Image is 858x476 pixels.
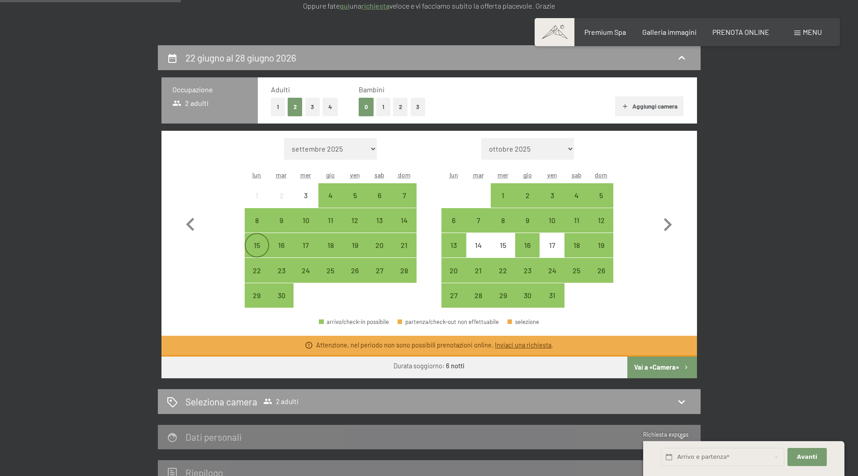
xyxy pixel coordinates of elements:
[466,233,491,257] div: Tue Oct 14 2025
[398,319,499,325] div: partenza/check-out non effettuabile
[516,192,539,214] div: 2
[491,258,515,282] div: Wed Oct 22 2025
[787,448,826,466] button: Avanti
[590,267,612,290] div: 26
[642,28,697,36] a: Galleria immagini
[269,233,294,257] div: Tue Sep 16 2025
[288,98,303,116] button: 2
[547,171,557,179] abbr: venerdì
[343,183,367,208] div: arrivo/check-in possibile
[540,292,563,314] div: 31
[564,208,589,233] div: Sat Oct 11 2025
[270,292,293,314] div: 30
[466,258,491,282] div: arrivo/check-in possibile
[392,258,416,282] div: Sun Sep 28 2025
[270,242,293,264] div: 16
[368,242,391,264] div: 20
[177,138,204,308] button: Mese precedente
[540,208,564,233] div: Fri Oct 10 2025
[441,208,466,233] div: arrivo/check-in possibile
[294,183,318,208] div: arrivo/check-in non effettuabile
[627,357,697,378] button: Vai a «Camera»
[442,292,465,314] div: 27
[491,183,515,208] div: Wed Oct 01 2025
[319,267,342,290] div: 25
[516,292,539,314] div: 30
[343,233,367,257] div: arrivo/check-in possibile
[491,233,515,257] div: Wed Oct 15 2025
[246,292,268,314] div: 29
[590,192,612,214] div: 5
[467,242,490,264] div: 14
[615,96,683,116] button: Aggiungi camera
[367,183,392,208] div: Sat Sep 06 2025
[589,208,613,233] div: arrivo/check-in possibile
[564,183,589,208] div: Sat Oct 04 2025
[344,192,366,214] div: 5
[492,192,514,214] div: 1
[516,242,539,264] div: 16
[540,192,563,214] div: 3
[393,98,408,116] button: 2
[318,233,343,257] div: arrivo/check-in possibile
[515,208,540,233] div: arrivo/check-in possibile
[589,183,613,208] div: arrivo/check-in possibile
[343,208,367,233] div: Fri Sep 12 2025
[442,267,465,290] div: 20
[246,267,268,290] div: 22
[523,171,532,179] abbr: giovedì
[392,183,416,208] div: arrivo/check-in possibile
[343,258,367,282] div: Fri Sep 26 2025
[305,98,320,116] button: 3
[466,283,491,308] div: arrivo/check-in possibile
[245,283,269,308] div: arrivo/check-in possibile
[172,98,209,108] span: 2 adulti
[367,233,392,257] div: arrivo/check-in possibile
[540,283,564,308] div: Fri Oct 31 2025
[252,171,261,179] abbr: lunedì
[491,233,515,257] div: arrivo/check-in non effettuabile
[393,242,415,264] div: 21
[516,267,539,290] div: 23
[564,233,589,257] div: arrivo/check-in possibile
[398,171,411,179] abbr: domenica
[565,267,588,290] div: 25
[492,217,514,239] div: 8
[300,171,311,179] abbr: mercoledì
[565,192,588,214] div: 4
[245,233,269,257] div: Mon Sep 15 2025
[276,171,287,179] abbr: martedì
[343,233,367,257] div: Fri Sep 19 2025
[803,28,822,36] span: Menu
[491,208,515,233] div: Wed Oct 08 2025
[441,283,466,308] div: Mon Oct 27 2025
[246,217,268,239] div: 8
[316,341,553,350] div: Attenzione, nel periodo non sono possibili prenotazioni online. .
[269,208,294,233] div: arrivo/check-in possibile
[441,233,466,257] div: arrivo/check-in possibile
[392,208,416,233] div: arrivo/check-in possibile
[540,183,564,208] div: arrivo/check-in possibile
[361,1,389,10] a: richiesta
[393,362,465,371] div: Durata soggiorno:
[491,183,515,208] div: arrivo/check-in possibile
[515,258,540,282] div: arrivo/check-in possibile
[245,183,269,208] div: arrivo/check-in non effettuabile
[392,208,416,233] div: Sun Sep 14 2025
[540,183,564,208] div: Fri Oct 03 2025
[172,85,247,95] h3: Occupazione
[466,258,491,282] div: Tue Oct 21 2025
[319,217,342,239] div: 11
[367,208,392,233] div: arrivo/check-in possibile
[271,98,285,116] button: 1
[473,171,484,179] abbr: martedì
[589,183,613,208] div: Sun Oct 05 2025
[515,183,540,208] div: Thu Oct 02 2025
[269,258,294,282] div: Tue Sep 23 2025
[492,242,514,264] div: 15
[540,267,563,290] div: 24
[564,258,589,282] div: arrivo/check-in possibile
[540,233,564,257] div: arrivo/check-in non effettuabile
[294,233,318,257] div: arrivo/check-in possibile
[294,242,317,264] div: 17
